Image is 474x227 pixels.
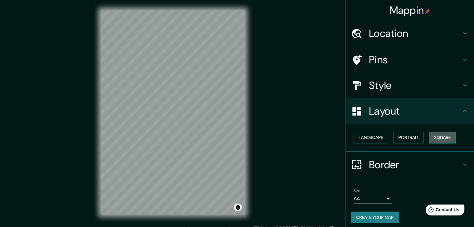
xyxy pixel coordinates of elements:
[351,212,399,223] button: Create your map
[417,202,467,220] iframe: Help widget launcher
[369,53,461,66] h4: Pins
[346,152,474,178] div: Border
[234,204,242,211] button: Toggle attribution
[346,98,474,124] div: Layout
[101,10,245,214] canvas: Map
[346,47,474,73] div: Pins
[346,21,474,46] div: Location
[369,105,461,118] h4: Layout
[393,132,424,144] button: Portrait
[354,132,388,144] button: Landscape
[369,79,461,92] h4: Style
[425,9,430,14] img: pin-icon.png
[346,73,474,98] div: Style
[354,194,392,204] div: A4
[369,158,461,171] h4: Border
[390,4,430,17] h4: Mappin
[369,27,461,40] h4: Location
[429,132,456,144] button: Square
[354,188,360,193] label: Size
